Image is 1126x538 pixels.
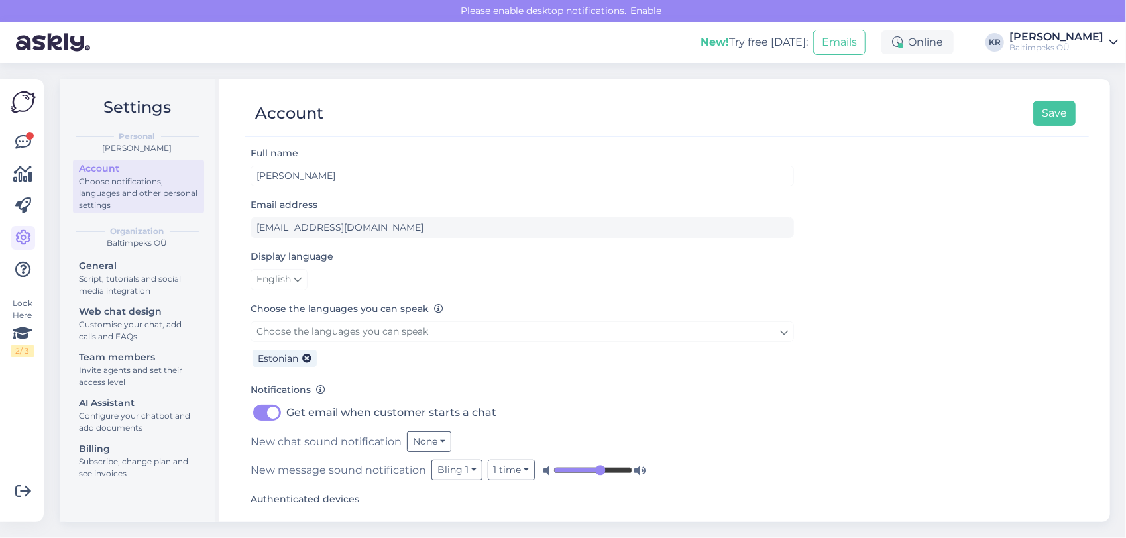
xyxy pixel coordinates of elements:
span: Estonian [258,352,298,364]
div: Try free [DATE]: [701,34,808,50]
a: BillingSubscribe, change plan and see invoices [73,440,204,482]
button: 1 time [488,460,535,480]
a: Team membersInvite agents and set their access level [73,349,204,390]
label: Get email when customer starts a chat [286,402,496,423]
b: Personal [119,131,156,142]
div: [PERSON_NAME] [70,142,204,154]
b: Organization [111,225,164,237]
button: None [407,431,451,452]
span: English [256,272,291,287]
div: KR [985,33,1004,52]
button: Bling 1 [431,460,482,480]
div: Script, tutorials and social media integration [79,273,198,297]
a: Choose the languages you can speak [251,321,794,342]
div: Choose notifications, languages and other personal settings [79,176,198,211]
img: Askly Logo [11,89,36,115]
label: Email address [251,198,317,212]
label: Notifications [251,383,325,397]
button: Save [1033,101,1076,126]
a: [PERSON_NAME]Baltimpeks OÜ [1009,32,1118,53]
span: Enable [626,5,665,17]
div: Billing [79,442,198,456]
div: Invite agents and set their access level [79,364,198,388]
div: 2 / 3 [11,345,34,357]
div: AI Assistant [79,396,198,410]
div: Online [881,30,954,54]
div: Baltimpeks OÜ [70,237,204,249]
div: Web chat design [79,305,198,319]
a: Web chat designCustomise your chat, add calls and FAQs [73,303,204,345]
div: Account [79,162,198,176]
input: Enter name [251,166,794,186]
b: New! [701,36,729,48]
a: GeneralScript, tutorials and social media integration [73,257,204,299]
label: Full name [251,146,298,160]
label: Authenticated devices [251,492,359,506]
div: Team members [79,350,198,364]
label: Choose the languages you can speak [251,302,443,316]
div: Subscribe, change plan and see invoices [79,456,198,480]
div: Configure your chatbot and add documents [79,410,198,434]
span: Choose the languages you can speak [256,325,428,337]
button: Emails [813,30,866,55]
input: Enter email [251,217,794,238]
div: Baltimpeks OÜ [1009,42,1103,53]
h2: Settings [70,95,204,120]
div: Look Here [11,297,34,357]
div: General [79,259,198,273]
div: Account [255,101,323,126]
div: Customise your chat, add calls and FAQs [79,319,198,343]
div: [PERSON_NAME] [1009,32,1103,42]
div: New chat sound notification [251,431,794,452]
a: AI AssistantConfigure your chatbot and add documents [73,394,204,436]
a: English [251,269,308,290]
label: Display language [251,250,333,264]
div: New message sound notification [251,460,794,480]
a: AccountChoose notifications, languages and other personal settings [73,160,204,213]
